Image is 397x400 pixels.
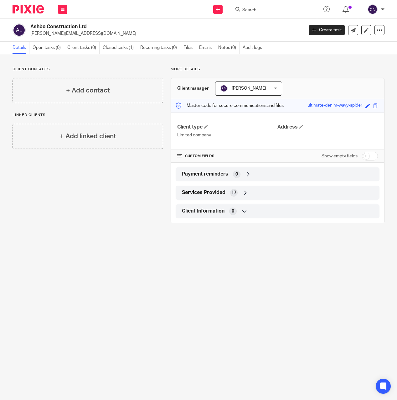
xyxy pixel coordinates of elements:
[199,42,215,54] a: Emails
[30,24,245,30] h2: Ashbe Construction Ltd
[309,25,345,35] a: Create task
[13,113,163,118] p: Linked clients
[13,67,163,72] p: Client contacts
[13,5,44,13] img: Pixie
[182,208,224,214] span: Client Information
[220,85,228,92] img: svg%3E
[183,42,196,54] a: Files
[13,42,29,54] a: Details
[60,131,116,141] h4: + Add linked client
[232,208,234,214] span: 0
[177,132,278,138] p: Limited company
[33,42,64,54] a: Open tasks (0)
[13,24,26,37] img: svg%3E
[140,42,180,54] a: Recurring tasks (0)
[103,42,137,54] a: Closed tasks (1)
[232,86,266,91] span: [PERSON_NAME]
[177,124,278,130] h4: Client type
[67,42,100,54] a: Client tasks (0)
[177,154,278,159] h4: CUSTOM FIELDS
[307,102,362,109] div: ultimate-denim-wavy-spider
[30,30,299,37] p: [PERSON_NAME][EMAIL_ADDRESS][DOMAIN_NAME]
[182,171,228,177] span: Payment reminders
[322,153,358,159] label: Show empty fields
[218,42,240,54] a: Notes (0)
[231,190,236,196] span: 17
[176,103,284,109] p: Master code for secure communications and files
[177,85,209,92] h3: Client manager
[368,4,378,14] img: svg%3E
[235,171,238,177] span: 0
[243,42,265,54] a: Audit logs
[277,124,378,130] h4: Address
[182,189,225,196] span: Services Provided
[171,67,384,72] p: More details
[242,8,298,13] input: Search
[66,86,110,95] h4: + Add contact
